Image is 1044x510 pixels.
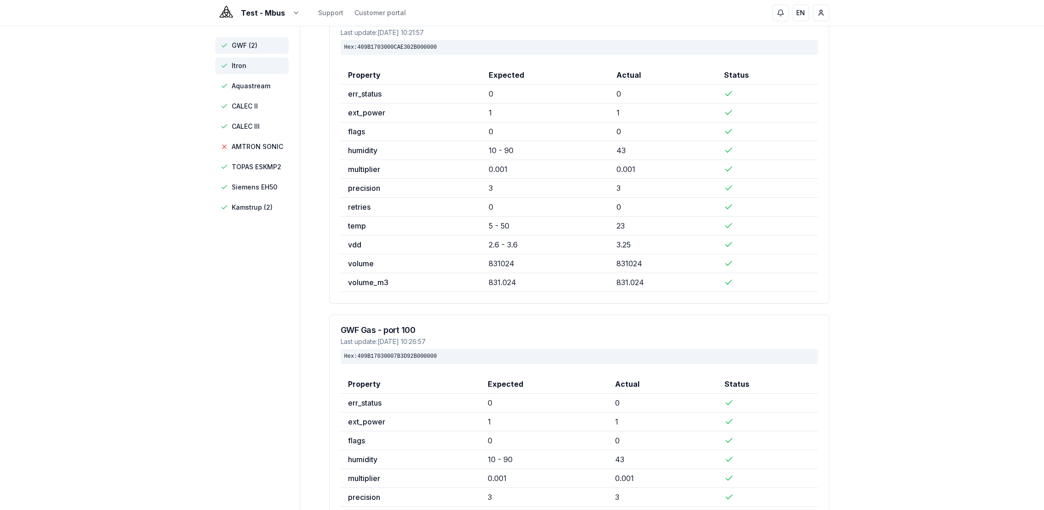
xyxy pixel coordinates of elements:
button: EN [793,5,809,21]
th: Property [341,66,481,85]
span: Aquastream [232,81,270,91]
td: 1 [481,103,609,122]
td: 1 [609,103,717,122]
td: 10 - 90 [480,450,608,469]
td: humidity [341,450,481,469]
td: 10 - 90 [481,141,609,160]
th: Status [717,375,817,394]
span: Itron [232,61,246,70]
td: 0 [480,394,608,413]
td: 3 [480,488,608,507]
td: multiplier [341,160,481,179]
td: retries [341,198,481,217]
span: Siemens EH50 [232,183,277,192]
div: Hex: 409B17030007B3D92B000000 [341,349,818,364]
td: 0 [481,85,609,103]
td: volume [341,254,481,273]
span: Kamstrup (2) [232,203,273,212]
span: CALEC III [232,122,260,131]
span: TOPAS ESKMP2 [232,162,281,172]
td: flags [341,122,481,141]
td: 0 [608,431,718,450]
h3: GWF Gas - port 100 [341,326,818,334]
div: Last update: [DATE] 10:26:57 [341,337,818,346]
td: precision [341,179,481,198]
div: Last update: [DATE] 10:21:57 [341,28,818,37]
td: 831024 [481,254,609,273]
td: 0 [608,394,718,413]
a: Support [318,8,343,17]
td: humidity [341,141,481,160]
img: Evoly Logo [215,2,237,24]
span: EN [796,8,805,17]
td: 0.001 [481,160,609,179]
td: 23 [609,217,717,235]
td: ext_power [341,103,481,122]
td: vdd [341,235,481,254]
span: GWF (2) [232,41,257,50]
th: Status [717,66,817,85]
button: Test - Mbus [215,7,300,18]
th: Actual [609,66,717,85]
td: temp [341,217,481,235]
td: 831.024 [481,273,609,292]
td: 3 [609,179,717,198]
td: 43 [609,141,717,160]
td: 2.6 - 3.6 [481,235,609,254]
td: 43 [608,450,718,469]
td: 1 [608,413,718,431]
span: CALEC II [232,102,258,111]
td: 0.001 [608,469,718,488]
th: Actual [608,375,718,394]
div: Hex: 409B1703000CAE302B000000 [341,40,818,55]
td: 3.25 [609,235,717,254]
td: volume_m3 [341,273,481,292]
td: 0 [609,85,717,103]
span: AMTRON SONIC [232,142,283,151]
td: multiplier [341,469,481,488]
td: 5 - 50 [481,217,609,235]
td: 3 [608,488,718,507]
td: 3 [481,179,609,198]
td: 0 [609,198,717,217]
td: err_status [341,394,481,413]
td: 1 [480,413,608,431]
td: 0 [481,122,609,141]
td: 0.001 [480,469,608,488]
a: Customer portal [354,8,406,17]
td: 0.001 [609,160,717,179]
td: 0 [480,431,608,450]
td: 831024 [609,254,717,273]
td: flags [341,431,481,450]
td: 0 [609,122,717,141]
th: Property [341,375,481,394]
th: Expected [481,66,609,85]
td: ext_power [341,413,481,431]
td: 831.024 [609,273,717,292]
td: err_status [341,85,481,103]
span: Test - Mbus [241,7,285,18]
th: Expected [480,375,608,394]
td: 0 [481,198,609,217]
td: precision [341,488,481,507]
